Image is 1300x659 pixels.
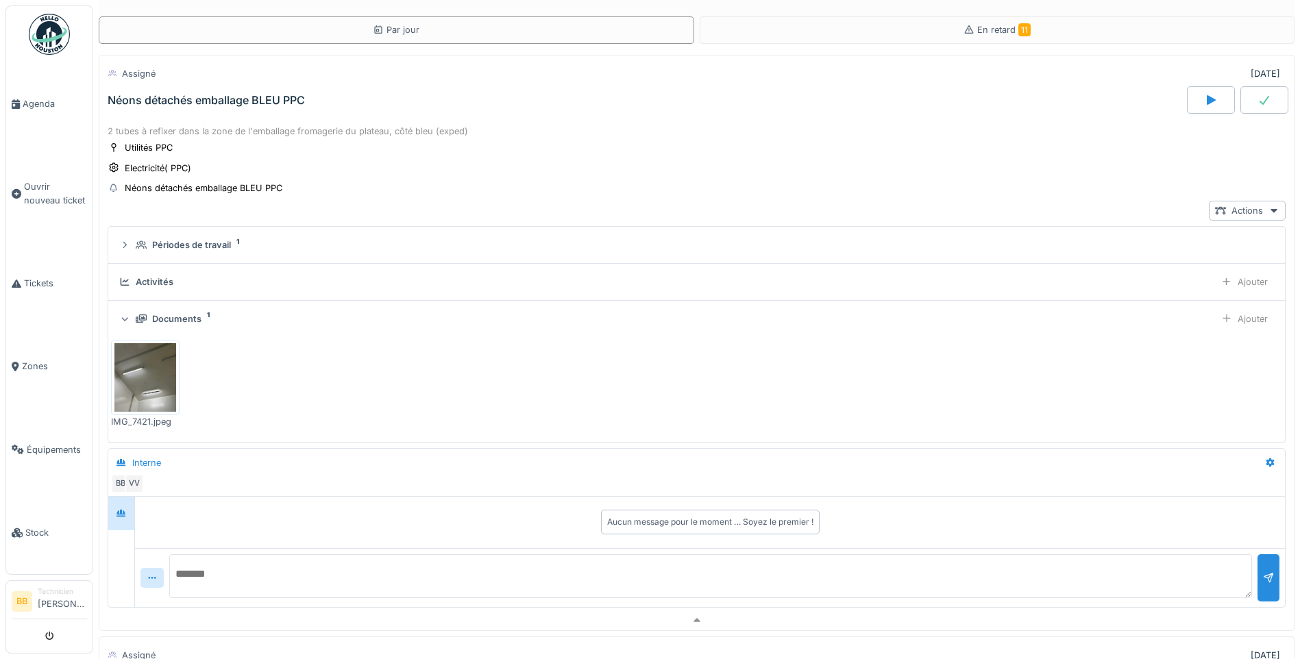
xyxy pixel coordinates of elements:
summary: Périodes de travail1 [114,232,1279,258]
summary: Documents1Ajouter [114,306,1279,332]
div: Néons détachés emballage BLEU PPC [125,182,282,195]
span: Stock [25,526,87,539]
span: 11 [1018,23,1031,36]
div: Documents [152,312,201,325]
div: Utilités PPC [125,141,173,154]
li: BB [12,591,32,612]
div: Assigné [122,67,156,80]
img: Badge_color-CXgf-gQk.svg [29,14,70,55]
a: BB Technicien[PERSON_NAME] [12,586,87,619]
a: Équipements [6,408,93,491]
div: Néons détachés emballage BLEU PPC [108,94,305,107]
div: BB [111,474,130,493]
div: Technicien [38,586,87,597]
span: Tickets [24,277,87,290]
div: Ajouter [1215,309,1274,329]
span: En retard [977,25,1031,35]
span: Ouvrir nouveau ticket [24,180,87,206]
a: Zones [6,325,93,408]
a: Agenda [6,62,93,145]
span: Équipements [27,443,87,456]
div: 2 tubes à refixer dans la zone de l'emballage fromagerie du plateau, côté bleu (exped) [108,125,1286,138]
a: Ouvrir nouveau ticket [6,145,93,242]
img: tq16ucbzgdmnxtvo3xfzgu9mdack [114,343,176,412]
div: Par jour [373,23,419,36]
span: Agenda [23,97,87,110]
span: Zones [22,360,87,373]
div: [DATE] [1251,67,1280,80]
a: Tickets [6,242,93,325]
summary: ActivitésAjouter [114,269,1279,295]
div: Ajouter [1215,272,1274,292]
li: [PERSON_NAME] [38,586,87,616]
a: Stock [6,491,93,574]
div: IMG_7421.jpeg [111,415,180,428]
div: Interne [132,456,161,469]
div: Aucun message pour le moment … Soyez le premier ! [607,516,813,528]
div: Activités [136,275,173,288]
div: Actions [1209,201,1286,221]
div: VV [125,474,144,493]
div: Electricité( PPC) [125,162,191,175]
div: Périodes de travail [152,238,231,251]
